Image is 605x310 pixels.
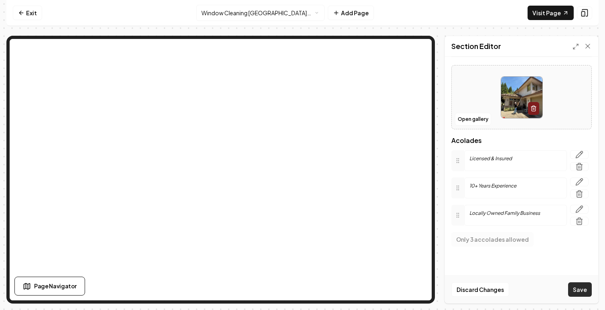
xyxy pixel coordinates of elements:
p: 10+ Years Experience [469,183,562,189]
button: Open gallery [455,113,491,126]
img: image [501,77,542,118]
p: Locally Owned Family Business [469,210,562,216]
button: Discard Changes [451,282,509,297]
a: Exit [13,6,42,20]
h2: Section Editor [451,41,501,52]
a: Visit Page [528,6,574,20]
button: Add Page [328,6,374,20]
span: Acolades [451,137,592,144]
span: Page Navigator [34,282,77,290]
p: Licensed & Insured [469,155,562,162]
button: Page Navigator [14,277,85,296]
button: Save [568,282,592,297]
